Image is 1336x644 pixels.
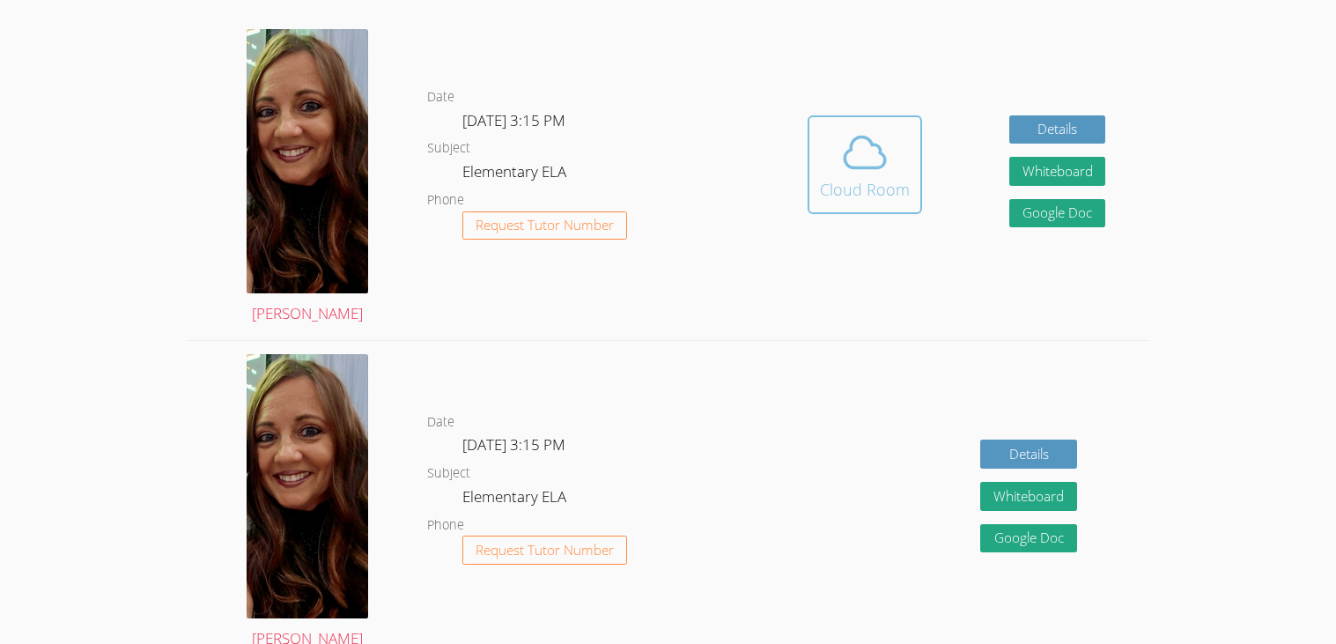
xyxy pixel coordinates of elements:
[462,434,565,455] span: [DATE] 3:15 PM
[427,411,454,433] dt: Date
[476,544,614,557] span: Request Tutor Number
[247,29,368,327] a: [PERSON_NAME]
[462,159,570,189] dd: Elementary ELA
[980,440,1077,469] a: Details
[462,211,627,241] button: Request Tutor Number
[247,29,368,293] img: 1000049123.jpg
[1009,157,1106,186] button: Whiteboard
[462,485,570,514] dd: Elementary ELA
[427,514,464,537] dt: Phone
[462,536,627,565] button: Request Tutor Number
[247,354,368,618] img: 1000049123.jpg
[427,189,464,211] dt: Phone
[427,86,454,108] dt: Date
[820,177,910,202] div: Cloud Room
[476,218,614,232] span: Request Tutor Number
[980,524,1077,553] a: Google Doc
[427,463,470,485] dt: Subject
[427,137,470,159] dt: Subject
[1009,115,1106,144] a: Details
[808,115,922,214] button: Cloud Room
[1009,199,1106,228] a: Google Doc
[462,110,565,130] span: [DATE] 3:15 PM
[980,482,1077,511] button: Whiteboard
